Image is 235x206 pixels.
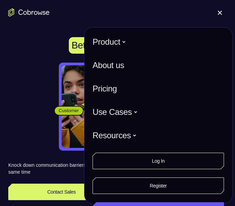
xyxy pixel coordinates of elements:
[8,162,227,175] p: Knock down communication barriers and increase your customer loyalty and agent success at the sam...
[93,153,224,169] a: Log In
[93,56,224,74] a: About us
[93,177,224,194] a: Register
[93,103,138,121] button: Use Cases
[93,33,126,51] button: Product
[62,65,88,148] img: A customer holding their phone
[72,40,160,51] span: Better communication
[93,127,137,144] button: Resources
[93,80,224,98] a: Pricing
[8,8,50,17] a: Go to the home page
[8,184,115,200] a: Contact Sales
